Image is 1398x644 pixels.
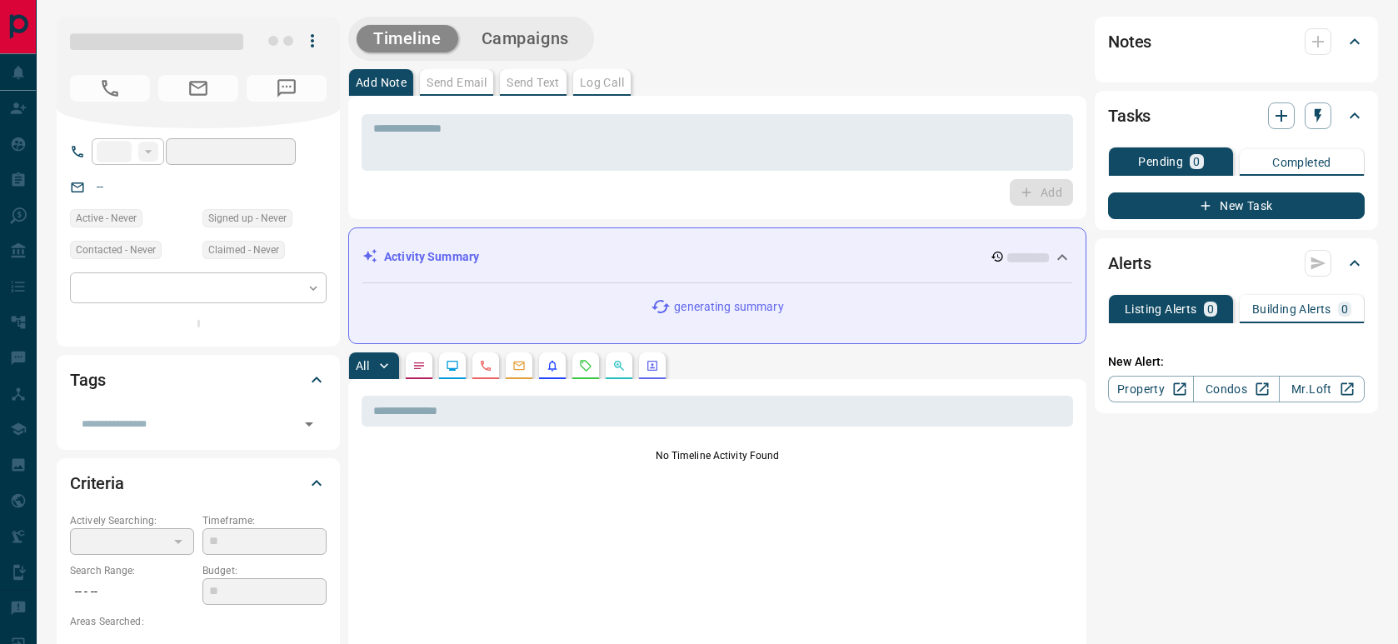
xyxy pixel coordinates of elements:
[202,513,327,528] p: Timeframe:
[1207,303,1214,315] p: 0
[1272,157,1331,168] p: Completed
[1125,303,1197,315] p: Listing Alerts
[70,563,194,578] p: Search Range:
[202,563,327,578] p: Budget:
[1108,28,1151,55] h2: Notes
[76,210,137,227] span: Active - Never
[1193,376,1279,402] a: Condos
[1138,156,1183,167] p: Pending
[1108,376,1194,402] a: Property
[1252,303,1331,315] p: Building Alerts
[546,359,559,372] svg: Listing Alerts
[1108,192,1365,219] button: New Task
[362,448,1073,463] p: No Timeline Activity Found
[1108,102,1151,129] h2: Tasks
[384,248,479,266] p: Activity Summary
[1108,96,1365,136] div: Tasks
[479,359,492,372] svg: Calls
[412,359,426,372] svg: Notes
[612,359,626,372] svg: Opportunities
[70,463,327,503] div: Criteria
[70,470,124,497] h2: Criteria
[362,242,1072,272] div: Activity Summary
[1108,250,1151,277] h2: Alerts
[1108,243,1365,283] div: Alerts
[446,359,459,372] svg: Lead Browsing Activity
[70,578,194,606] p: -- - --
[465,25,586,52] button: Campaigns
[512,359,526,372] svg: Emails
[1108,353,1365,371] p: New Alert:
[674,298,783,316] p: generating summary
[1279,376,1365,402] a: Mr.Loft
[70,367,105,393] h2: Tags
[97,180,103,193] a: --
[158,75,238,102] span: No Email
[70,360,327,400] div: Tags
[70,75,150,102] span: No Number
[1193,156,1200,167] p: 0
[76,242,156,258] span: Contacted - Never
[208,210,287,227] span: Signed up - Never
[247,75,327,102] span: No Number
[579,359,592,372] svg: Requests
[70,614,327,629] p: Areas Searched:
[356,77,407,88] p: Add Note
[1341,303,1348,315] p: 0
[70,513,194,528] p: Actively Searching:
[357,25,458,52] button: Timeline
[208,242,279,258] span: Claimed - Never
[297,412,321,436] button: Open
[356,360,369,372] p: All
[646,359,659,372] svg: Agent Actions
[1108,22,1365,62] div: Notes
